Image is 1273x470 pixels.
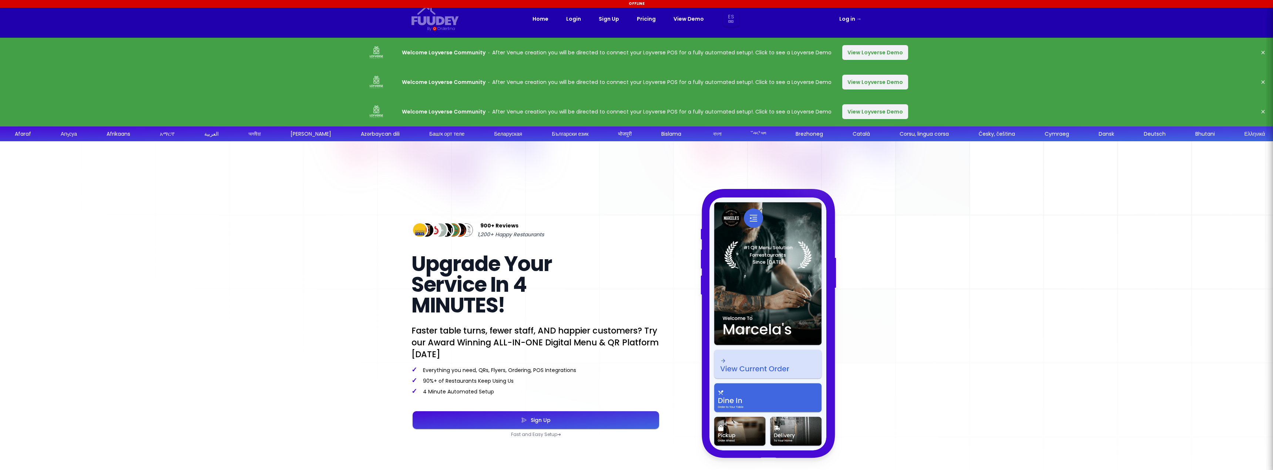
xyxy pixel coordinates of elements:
[1143,130,1165,138] div: Deutsch
[413,411,659,429] button: Sign Up
[1044,130,1068,138] div: Cymraeg
[60,130,76,138] div: Аҧсуа
[438,222,455,239] img: Review Img
[1194,130,1214,138] div: Bhutani
[360,130,399,138] div: Azərbaycan dili
[425,222,441,239] img: Review Img
[533,14,548,23] a: Home
[477,230,544,239] span: 1,200+ Happy Restaurants
[204,130,218,138] div: العربية
[402,48,832,57] p: After Venue creation you will be directed to connect your Loyverse POS for a fully automated setu...
[412,249,552,320] span: Upgrade Your Service In 4 MINUTES!
[856,15,861,23] span: →
[412,365,417,374] span: ✓
[412,366,660,374] p: Everything you need, QRs, Flyers, Ordering, POS Integrations
[412,376,417,385] span: ✓
[527,417,551,423] div: Sign Up
[402,49,486,56] strong: Welcome Loyverse Community
[724,241,812,268] img: Laurel
[493,130,521,138] div: Беларуская
[852,130,869,138] div: Català
[712,130,721,138] div: বাংলা
[402,78,486,86] strong: Welcome Loyverse Community
[566,14,581,23] a: Login
[1,1,1272,6] div: Offline
[1098,130,1113,138] div: Dansk
[1243,130,1264,138] div: Ελληνικά
[412,6,459,26] svg: {/* Added fill="currentColor" here */} {/* This rectangle defines the background. Its explicit fi...
[402,108,486,115] strong: Welcome Loyverse Community
[429,130,464,138] div: Башҡорт теле
[842,75,908,89] button: View Loyverse Demo
[839,14,861,23] a: Log in
[795,130,822,138] div: Brezhoneg
[431,222,448,239] img: Review Img
[842,104,908,119] button: View Loyverse Demo
[445,222,461,239] img: Review Img
[412,388,660,395] p: 4 Minute Automated Setup
[412,377,660,385] p: 90%+ of Restaurants Keep Using Us
[661,130,681,138] div: Bislama
[412,325,660,360] p: Faster table turns, fewer staff, AND happier customers? Try our Award Winning ALL-IN-ONE Digital ...
[674,14,704,23] a: View Demo
[978,130,1014,138] div: Česky, čeština
[437,26,455,32] div: Orderlina
[402,78,832,87] p: After Venue creation you will be directed to connect your Loyverse POS for a fully automated setu...
[551,130,588,138] div: Български език
[637,14,656,23] a: Pricing
[159,130,174,138] div: አማርኛ
[402,107,832,116] p: After Venue creation you will be directed to connect your Loyverse POS for a fully automated setu...
[451,222,468,239] img: Review Img
[106,130,130,138] div: Afrikaans
[427,26,431,32] div: By
[418,222,435,239] img: Review Img
[752,130,765,138] div: བོད་ཡིག
[458,222,474,239] img: Review Img
[248,130,260,138] div: অসমীয়া
[599,14,619,23] a: Sign Up
[290,130,330,138] div: [PERSON_NAME]
[842,45,908,60] button: View Loyverse Demo
[412,432,660,437] p: Fast and Easy Setup ➜
[412,386,417,396] span: ✓
[14,130,30,138] div: Afaraf
[899,130,948,138] div: Corsu, lingua corsa
[617,130,631,138] div: भोजपुरी
[412,222,428,239] img: Review Img
[480,221,518,230] span: 900+ Reviews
